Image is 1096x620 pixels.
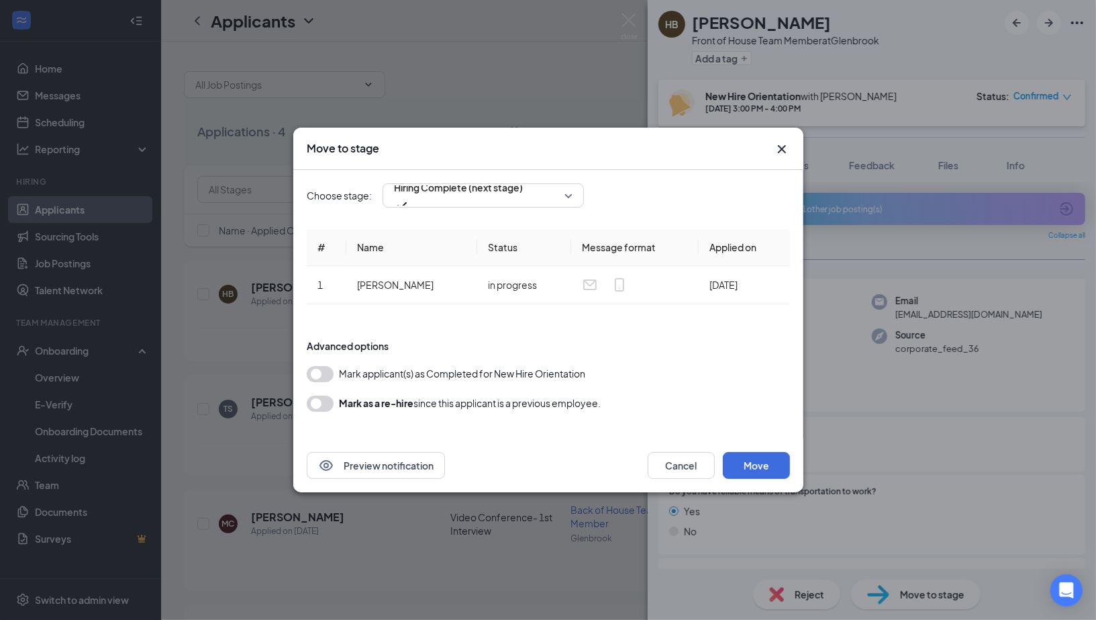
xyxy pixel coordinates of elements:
[307,141,379,156] h3: Move to stage
[477,229,570,266] th: Status
[698,266,789,304] td: [DATE]
[318,457,334,474] svg: Eye
[611,277,628,293] svg: MobileSms
[394,177,523,197] span: Hiring Complete (next stage)
[774,141,790,157] svg: Cross
[339,366,585,381] span: Mark applicant(s) as Completed for New Hire Orientation
[307,339,790,353] div: Advanced options
[648,452,715,479] button: Cancel
[346,229,477,266] th: Name
[1050,574,1083,607] div: Open Intercom Messenger
[394,197,410,214] svg: Checkmark
[307,229,346,266] th: #
[774,141,790,157] button: Close
[307,452,445,479] button: EyePreview notification
[307,188,372,203] span: Choose stage:
[723,452,790,479] button: Move
[477,266,570,304] td: in progress
[339,396,601,410] div: since this applicant is a previous employee.
[317,279,323,291] span: 1
[346,266,477,304] td: [PERSON_NAME]
[698,229,789,266] th: Applied on
[571,229,699,266] th: Message format
[339,397,413,409] b: Mark as a re-hire
[582,277,598,293] svg: Email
